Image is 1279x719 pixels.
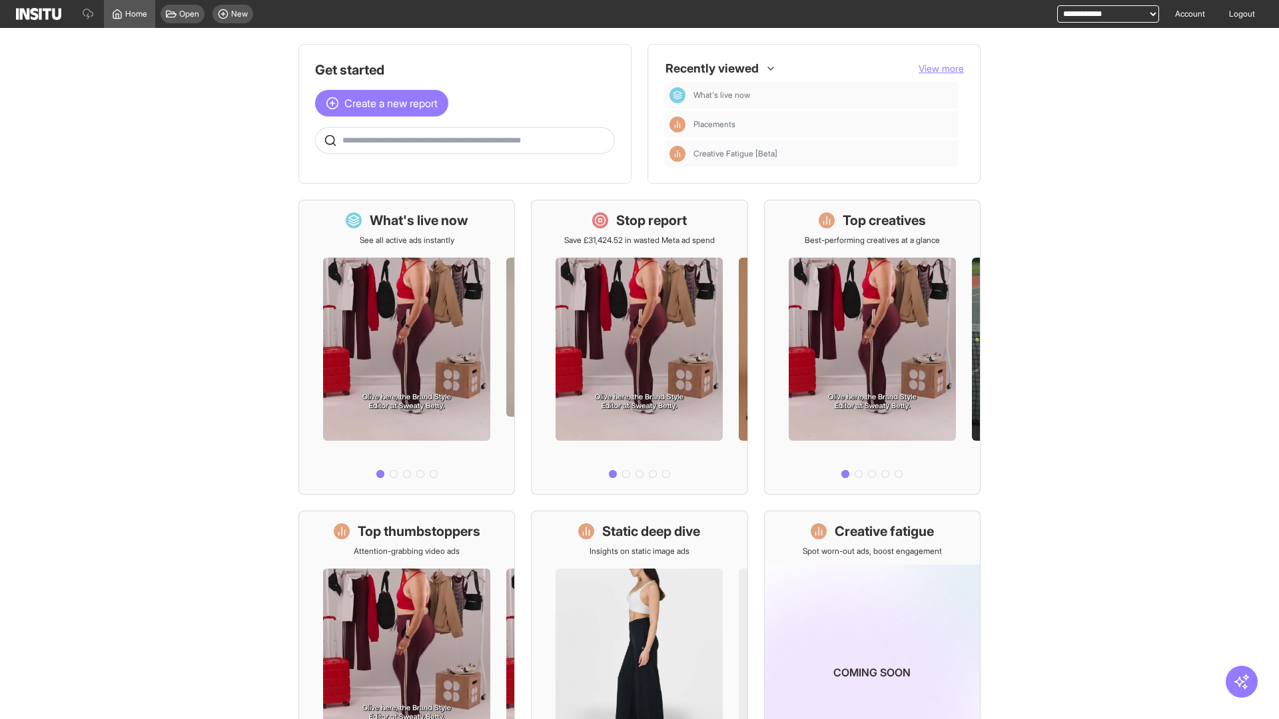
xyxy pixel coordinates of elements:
[843,211,926,230] h1: Top creatives
[370,211,468,230] h1: What's live now
[16,8,61,20] img: Logo
[693,90,953,101] span: What's live now
[919,63,964,74] span: View more
[564,235,715,246] p: Save £31,424.52 in wasted Meta ad spend
[616,211,687,230] h1: Stop report
[693,119,953,130] span: Placements
[354,546,460,557] p: Attention-grabbing video ads
[298,200,515,495] a: What's live nowSee all active ads instantly
[669,117,685,132] div: Insights
[602,522,700,541] h1: Static deep dive
[590,546,689,557] p: Insights on static image ads
[669,146,685,162] div: Insights
[693,90,750,101] span: What's live now
[805,235,940,246] p: Best-performing creatives at a glance
[693,119,735,130] span: Placements
[344,95,438,111] span: Create a new report
[764,200,981,495] a: Top creativesBest-performing creatives at a glance
[693,148,953,159] span: Creative Fatigue [Beta]
[315,61,615,79] h1: Get started
[358,522,480,541] h1: Top thumbstoppers
[315,90,448,117] button: Create a new report
[231,9,248,19] span: New
[125,9,147,19] span: Home
[669,87,685,103] div: Dashboard
[360,235,454,246] p: See all active ads instantly
[693,148,777,159] span: Creative Fatigue [Beta]
[919,62,964,75] button: View more
[179,9,199,19] span: Open
[531,200,747,495] a: Stop reportSave £31,424.52 in wasted Meta ad spend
